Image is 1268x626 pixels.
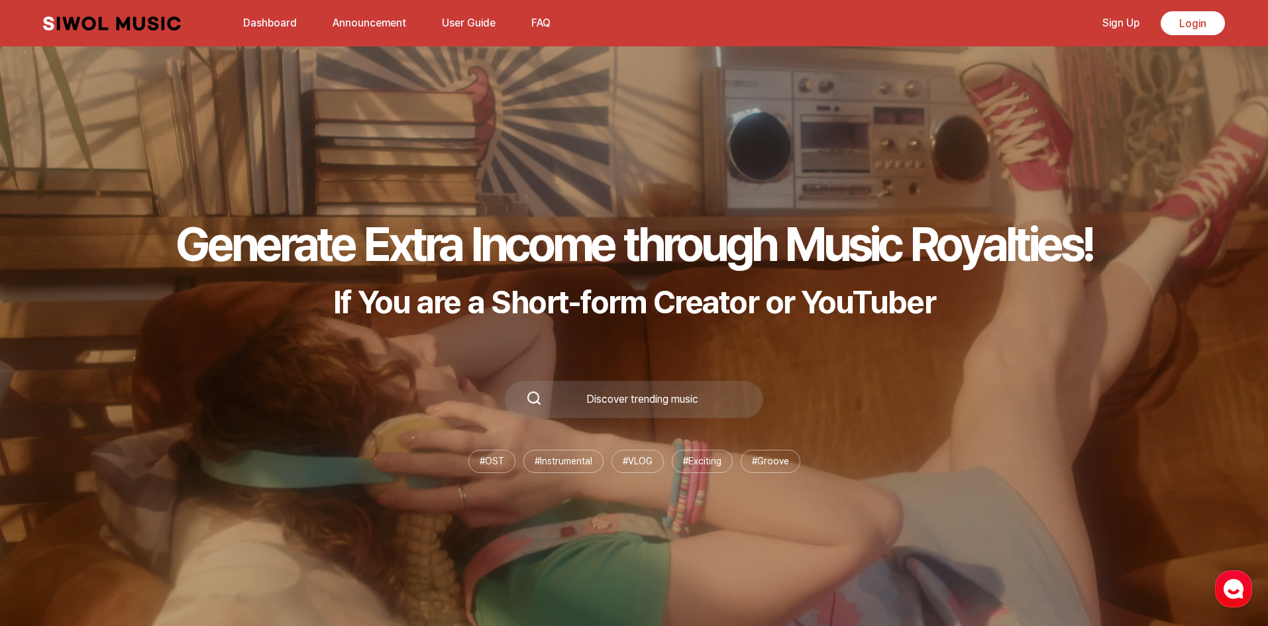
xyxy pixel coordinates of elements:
h1: Generate Extra Income through Music Royalties! [176,215,1092,272]
li: # Groove [741,450,800,473]
button: FAQ [523,7,558,39]
a: User Guide [434,9,503,37]
a: Announcement [325,9,414,37]
p: If You are a Short-form Creator or YouTuber [176,283,1092,321]
li: # Instrumental [523,450,604,473]
a: Login [1161,11,1225,35]
div: Discover trending music [542,394,742,405]
li: # VLOG [611,450,664,473]
a: Dashboard [235,9,305,37]
li: # OST [468,450,515,473]
a: Sign Up [1094,9,1147,37]
li: # Exciting [672,450,733,473]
